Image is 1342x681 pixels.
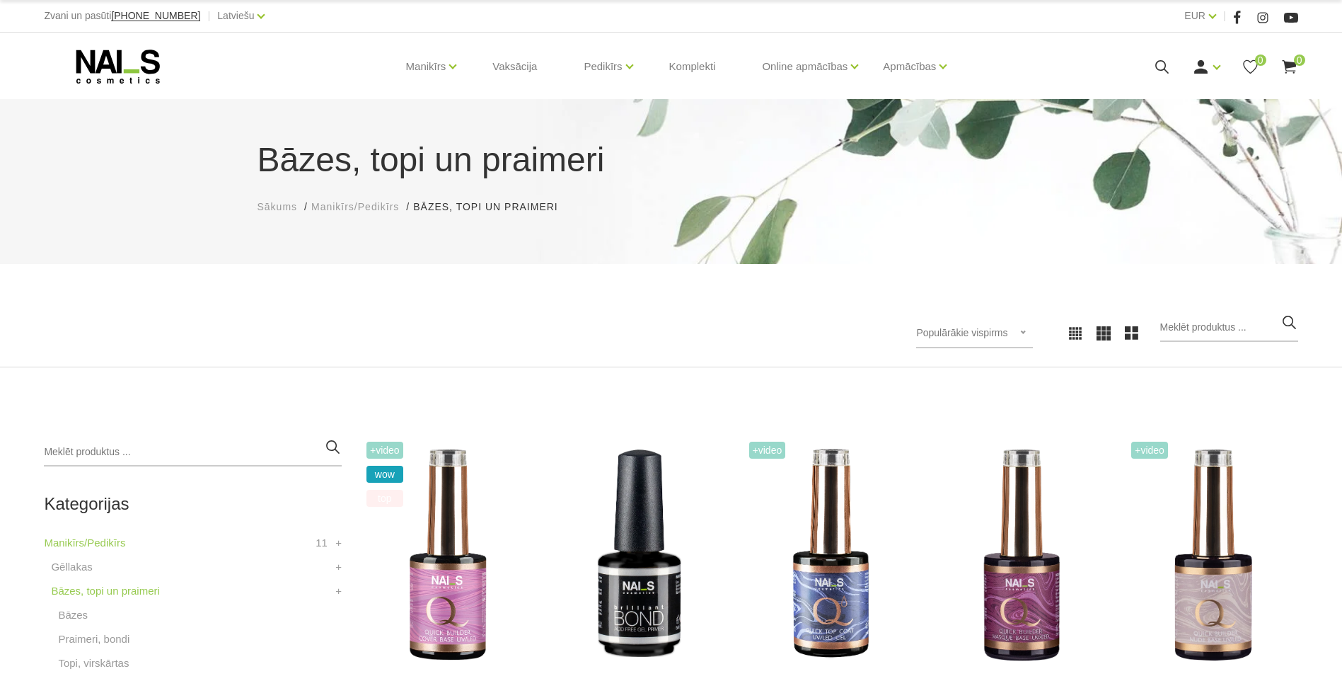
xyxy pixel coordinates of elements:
[1255,55,1266,66] span: 0
[406,38,446,95] a: Manikīrs
[658,33,727,101] a: Komplekti
[1128,438,1297,672] img: Lieliskas noturības kamuflējošā bāze/gels, kas ir saudzīga pret dabīgo nagu un nebojā naga plātni...
[1160,314,1298,342] input: Meklēt produktus ...
[316,534,328,551] span: 11
[311,201,399,212] span: Manikīrs/Pedikīrs
[746,438,915,672] img: Virsējais pārklājums bez lipīgā slāņa.Nodrošina izcilu spīdumu manikīram līdz pat nākamajai profi...
[335,559,342,576] a: +
[1131,442,1168,459] span: +Video
[335,534,342,551] a: +
[413,200,572,214] li: Bāzes, topi un praimeri
[366,442,403,459] span: +Video
[366,466,403,483] span: wow
[363,438,533,672] img: Šī brīža iemīlētākais produkts, kas nepieviļ nevienu meistaru.Perfektas noturības kamuflāžas bāze...
[1294,55,1305,66] span: 0
[51,559,92,576] a: Gēllakas
[111,11,200,21] a: [PHONE_NUMBER]
[51,583,159,600] a: Bāzes, topi un praimeri
[1280,58,1298,76] a: 0
[584,38,622,95] a: Pedikīrs
[883,38,936,95] a: Apmācības
[258,200,298,214] a: Sākums
[258,135,1085,185] h1: Bāzes, topi un praimeri
[937,438,1106,672] img: Quick Masque base – viegli maskējoša bāze/gels. Šī bāze/gels ir unikāls produkts ar daudz izmanto...
[335,583,342,600] a: +
[44,7,200,25] div: Zvani un pasūti
[258,201,298,212] span: Sākums
[916,327,1007,338] span: Populārākie vispirms
[44,438,342,467] input: Meklēt produktus ...
[207,7,210,25] span: |
[44,495,342,513] h2: Kategorijas
[44,534,125,551] a: Manikīrs/Pedikīrs
[366,490,403,507] span: top
[554,438,724,672] img: Bezskābes saķeres kārta nagiem.Skābi nesaturošs līdzeklis, kas nodrošina lielisku dabīgā naga saķ...
[58,631,129,648] a: Praimeri, bondi
[311,200,399,214] a: Manikīrs/Pedikīrs
[217,7,254,24] a: Latviešu
[58,655,129,672] a: Topi, virskārtas
[481,33,548,101] a: Vaksācija
[1223,7,1226,25] span: |
[749,442,786,459] span: +Video
[1242,58,1259,76] a: 0
[111,10,200,21] span: [PHONE_NUMBER]
[1184,7,1205,24] a: EUR
[762,38,848,95] a: Online apmācības
[58,607,88,624] a: Bāzes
